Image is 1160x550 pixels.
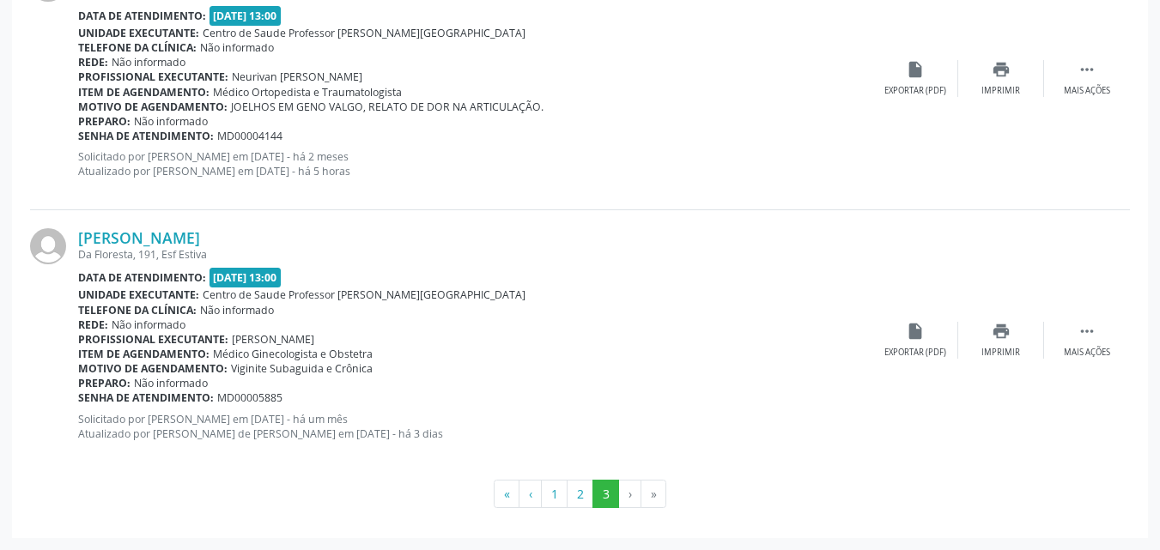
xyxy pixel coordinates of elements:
[200,40,274,55] span: Não informado
[78,228,200,247] a: [PERSON_NAME]
[213,347,373,361] span: Médico Ginecologista e Obstetra
[78,247,872,262] div: Da Floresta, 191, Esf Estiva
[1064,347,1110,359] div: Mais ações
[78,390,214,405] b: Senha de atendimento:
[30,228,66,264] img: img
[78,287,199,302] b: Unidade executante:
[78,129,214,143] b: Senha de atendimento:
[519,480,542,509] button: Go to previous page
[494,480,519,509] button: Go to first page
[78,303,197,317] b: Telefone da clínica:
[203,287,525,302] span: Centro de Saude Professor [PERSON_NAME][GEOGRAPHIC_DATA]
[78,70,228,84] b: Profissional executante:
[981,85,1020,97] div: Imprimir
[30,480,1130,509] ul: Pagination
[217,129,282,143] span: MD00004144
[203,26,525,40] span: Centro de Saude Professor [PERSON_NAME][GEOGRAPHIC_DATA]
[78,114,131,129] b: Preparo:
[906,60,925,79] i: insert_drive_file
[592,480,619,509] button: Go to page 3
[112,317,185,332] span: Não informado
[78,9,206,23] b: Data de atendimento:
[112,55,185,70] span: Não informado
[1078,60,1096,79] i: 
[213,85,402,100] span: Médico Ortopedista e Traumatologista
[884,347,946,359] div: Exportar (PDF)
[567,480,593,509] button: Go to page 2
[210,6,282,26] span: [DATE] 13:00
[78,26,199,40] b: Unidade executante:
[200,303,274,317] span: Não informado
[541,480,568,509] button: Go to page 1
[884,85,946,97] div: Exportar (PDF)
[992,322,1011,341] i: print
[78,376,131,390] b: Preparo:
[78,270,206,285] b: Data de atendimento:
[906,322,925,341] i: insert_drive_file
[232,332,314,347] span: [PERSON_NAME]
[78,412,872,441] p: Solicitado por [PERSON_NAME] em [DATE] - há um mês Atualizado por [PERSON_NAME] de [PERSON_NAME] ...
[1078,322,1096,341] i: 
[134,376,208,390] span: Não informado
[981,347,1020,359] div: Imprimir
[232,70,362,84] span: Neurivan [PERSON_NAME]
[78,55,108,70] b: Rede:
[78,361,228,376] b: Motivo de agendamento:
[210,268,282,287] span: [DATE] 13:00
[78,40,197,55] b: Telefone da clínica:
[1064,85,1110,97] div: Mais ações
[134,114,208,129] span: Não informado
[78,347,210,361] b: Item de agendamento:
[78,100,228,114] b: Motivo de agendamento:
[992,60,1011,79] i: print
[78,149,872,178] p: Solicitado por [PERSON_NAME] em [DATE] - há 2 meses Atualizado por [PERSON_NAME] em [DATE] - há 5...
[78,332,228,347] b: Profissional executante:
[231,361,373,376] span: Viginite Subaguida e Crônica
[78,85,210,100] b: Item de agendamento:
[78,317,108,332] b: Rede:
[231,100,544,114] span: JOELHOS EM GENO VALGO, RELATO DE DOR NA ARTICULAÇÃO.
[217,390,282,405] span: MD00005885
